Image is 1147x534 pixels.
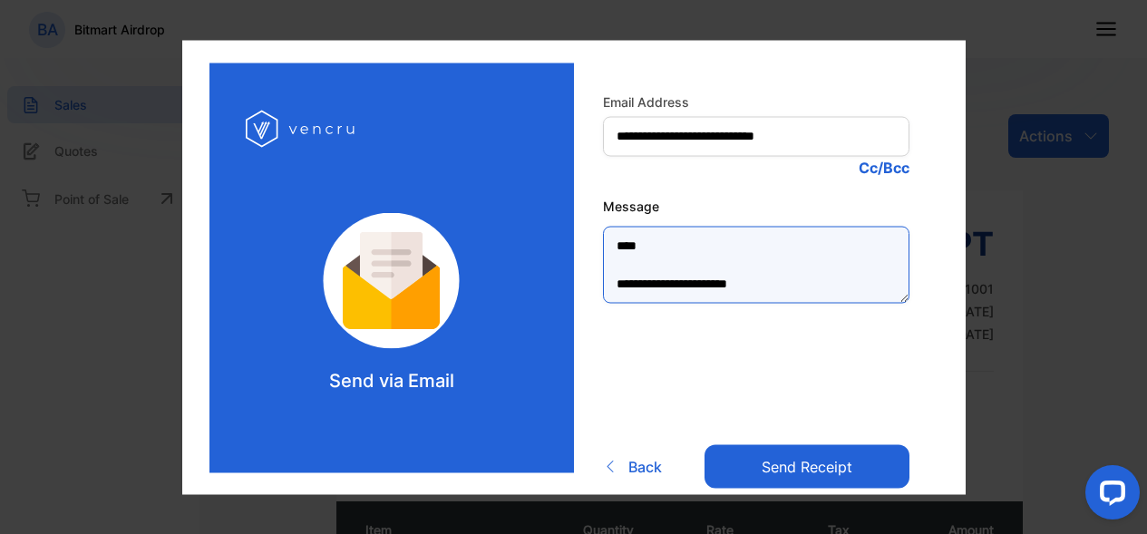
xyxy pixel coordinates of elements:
[628,455,662,477] span: Back
[603,196,909,215] label: Message
[705,444,909,488] button: Send receipt
[1071,458,1147,534] iframe: LiveChat chat widget
[603,92,909,111] label: Email Address
[603,156,909,178] p: Cc/Bcc
[246,99,359,158] img: log
[329,366,454,393] p: Send via Email
[298,212,484,348] img: log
